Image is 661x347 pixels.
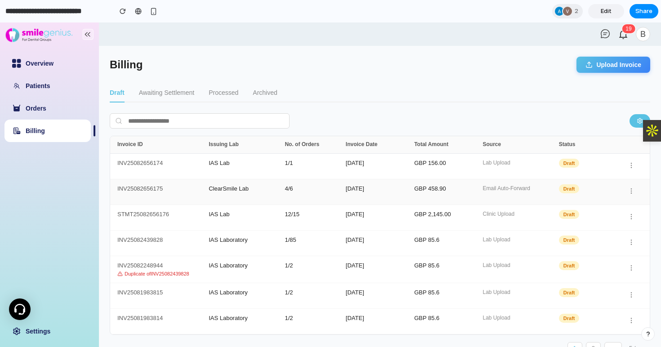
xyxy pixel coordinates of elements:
[483,240,559,254] div: Lab Upload
[26,37,54,44] a: Overview
[588,4,624,18] a: Edit
[414,267,482,280] div: GBP 85.6
[26,305,50,312] a: Settings
[285,214,345,227] div: 1 / 85
[635,7,652,16] span: Share
[483,119,559,125] div: Source
[117,249,209,254] div: Duplicate of INV25082439828
[567,320,582,333] button: 1
[483,138,559,150] div: Lab Upload
[26,105,45,112] a: Billing
[559,136,580,145] span: Draft
[253,61,277,80] button: Archived
[209,240,285,254] div: IAS Laboratory
[346,293,414,305] div: [DATE]
[629,323,650,329] span: 5 / page
[285,163,345,176] div: 4 / 6
[346,214,414,227] div: [DATE]
[483,214,559,227] div: Lab Upload
[483,267,559,280] div: Lab Upload
[110,36,143,49] h1: Billing
[346,138,414,150] div: [DATE]
[285,293,345,305] div: 1 / 2
[552,4,583,18] div: 2
[209,163,285,176] div: ClearSmile Lab
[285,119,345,125] div: No. of Orders
[559,119,620,125] div: Status
[559,187,580,196] span: Draft
[117,138,209,150] div: INV25082656174
[576,34,650,50] button: Upload Invoice
[559,213,580,222] span: Draft
[117,214,209,227] div: INV25082439828
[209,61,238,80] button: Processed
[414,163,482,176] div: GBP 458.90
[414,189,482,201] div: GBP 2,145.00
[209,267,285,280] div: IAS Laboratory
[209,138,285,150] div: IAS Lab
[414,240,482,254] div: GBP 85.6
[285,240,345,254] div: 1 / 2
[630,4,658,18] button: Share
[209,189,285,201] div: IAS Lab
[622,2,635,11] sup: 19
[26,82,46,89] a: Orders
[285,138,345,150] div: 1 / 1
[586,320,601,333] button: 2
[414,293,482,305] div: GBP 85.6
[346,163,414,176] div: [DATE]
[346,240,414,254] div: [DATE]
[117,240,209,254] div: INV25082248944
[117,189,209,201] div: STMT25082656176
[346,119,414,125] div: Invoice Date
[209,293,285,305] div: IAS Laboratory
[640,5,646,18] span: B
[117,163,209,176] div: INV25082656175
[644,100,660,116] img: Apollo.io
[601,7,612,16] span: Edit
[559,239,580,248] span: Draft
[414,119,482,125] div: Total Amount
[209,119,285,125] div: Issuing Lab
[575,7,581,16] span: 2
[629,3,632,9] span: 9
[559,266,580,275] span: Draft
[117,119,209,125] div: Invoice ID
[414,138,482,150] div: GBP 156.00
[625,3,629,9] span: 1
[110,61,125,80] button: Draft
[483,189,559,201] div: Clinic Upload
[483,293,559,305] div: Lab Upload
[346,267,414,280] div: [DATE]
[483,163,559,176] div: Email Auto-Forward
[559,291,580,300] span: Draft
[414,214,482,227] div: GBP 85.6
[285,267,345,280] div: 1 / 2
[604,320,622,333] button: →
[117,267,209,280] div: INV25081983815
[559,162,580,171] span: Draft
[209,214,285,227] div: IAS Laboratory
[346,189,414,201] div: [DATE]
[285,189,345,201] div: 12 / 15
[139,61,194,80] button: Awaiting Settlement
[26,60,50,67] a: Patients
[117,293,209,305] div: INV25081983814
